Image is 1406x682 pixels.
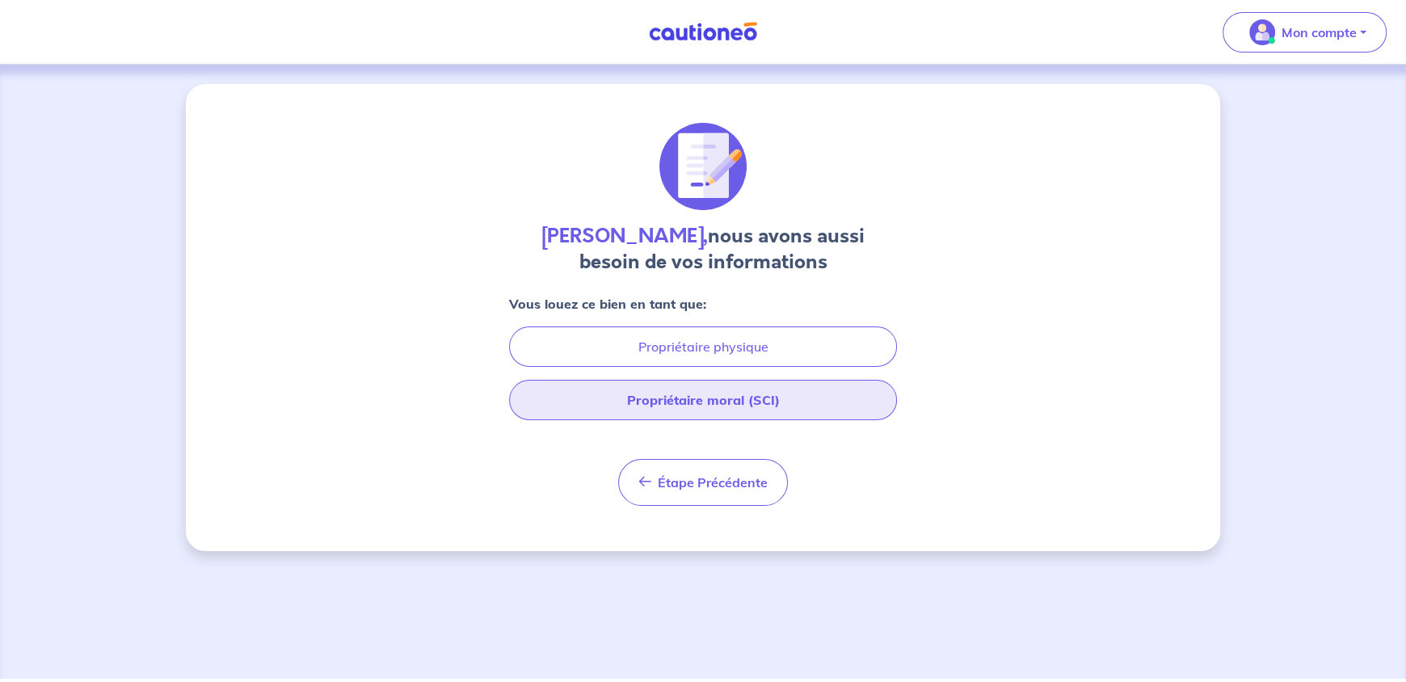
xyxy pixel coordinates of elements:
h4: nous avons aussi besoin de vos informations [509,223,897,275]
p: Mon compte [1282,23,1357,42]
img: Cautioneo [642,22,764,42]
button: Propriétaire moral (SCI) [509,380,897,420]
img: illu_account_valid_menu.svg [1249,19,1275,45]
button: Étape Précédente [618,459,788,506]
button: Propriétaire physique [509,326,897,367]
span: Étape Précédente [658,474,768,490]
img: illu_document_signature.svg [659,123,747,210]
strong: [PERSON_NAME], [541,222,708,250]
button: illu_account_valid_menu.svgMon compte [1223,12,1387,53]
strong: Vous louez ce bien en tant que: [509,296,706,312]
